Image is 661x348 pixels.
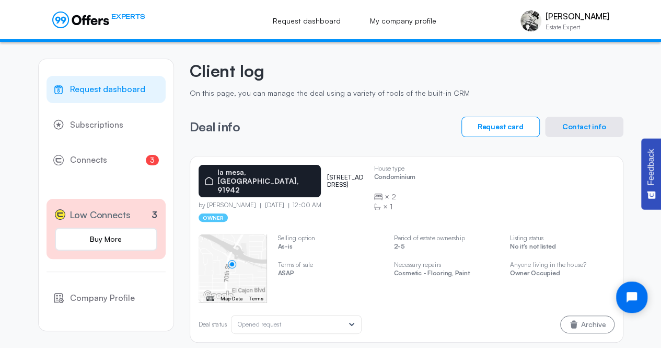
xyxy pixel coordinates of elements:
[546,24,609,30] p: Estate Expert
[261,9,352,32] a: Request dashboard
[288,201,321,209] p: 12:00 AM
[646,149,656,185] span: Feedback
[47,111,166,139] a: Subscriptions
[520,10,541,31] img: Judah Michael
[510,234,614,242] p: Listing status
[358,9,448,32] a: My company profile
[69,207,131,222] span: Low Connects
[374,173,415,183] p: Condominium
[510,243,614,253] p: No it's not listed
[545,117,623,137] button: Contact info
[190,61,623,81] h2: Client log
[55,228,157,251] a: Buy More
[70,118,123,132] span: Subscriptions
[374,165,415,172] p: House type
[391,192,396,202] span: 2
[607,273,656,322] iframe: Tidio Chat
[327,174,366,189] p: [STREET_ADDRESS]
[374,201,415,212] div: ×
[394,234,498,242] p: Period of estate ownership
[190,120,240,133] h3: Deal info
[394,270,498,279] p: Cosmetic - Flooring, Paint
[260,201,288,209] p: [DATE]
[199,201,261,209] p: by [PERSON_NAME]
[278,234,382,242] p: Selling option
[47,285,166,312] a: Company Profile
[461,117,540,137] button: Request card
[374,192,415,202] div: ×
[152,208,157,222] p: 3
[510,234,614,288] swiper-slide: 4 / 4
[52,12,145,28] a: EXPERTS
[47,76,166,103] a: Request dashboard
[70,153,107,167] span: Connects
[546,12,609,21] p: [PERSON_NAME]
[278,243,382,253] p: As-is
[581,321,606,328] span: Archive
[217,168,315,194] p: la mesa, [GEOGRAPHIC_DATA], 91942
[70,291,135,305] span: Company Profile
[390,201,392,212] span: 1
[278,270,382,279] p: ASAP
[47,147,166,174] a: Connects3
[190,89,623,98] p: On this page, you can manage the deal using a variety of tools of the built-in CRM
[238,320,281,328] span: Opened request
[394,261,498,268] p: Necessary repairs
[146,155,159,165] span: 3
[278,261,382,268] p: Terms of sale
[641,138,661,209] button: Feedback - Show survey
[560,316,614,333] button: Archive
[394,243,498,253] p: 2-5
[199,234,266,302] swiper-slide: 1 / 4
[510,261,614,268] p: Anyone living in the house?
[510,270,614,279] p: Owner Occupied
[199,321,227,328] p: Deal status
[394,234,498,288] swiper-slide: 3 / 4
[111,12,145,21] span: EXPERTS
[278,234,382,288] swiper-slide: 2 / 4
[70,83,145,96] span: Request dashboard
[199,214,228,222] p: owner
